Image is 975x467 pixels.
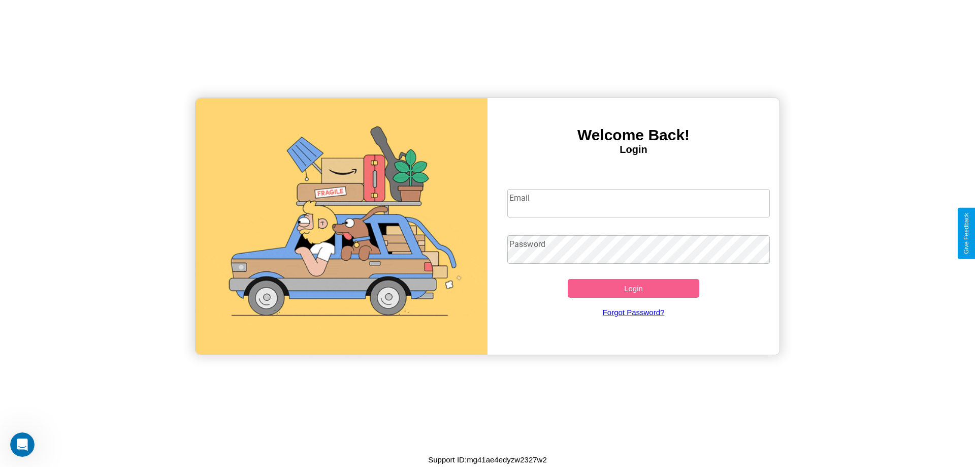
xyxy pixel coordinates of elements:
[10,432,35,457] iframe: Intercom live chat
[196,98,487,355] img: gif
[487,127,779,144] h3: Welcome Back!
[568,279,699,298] button: Login
[502,298,765,327] a: Forgot Password?
[963,213,970,254] div: Give Feedback
[487,144,779,155] h4: Login
[428,453,547,466] p: Support ID: mg41ae4edyzw2327w2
